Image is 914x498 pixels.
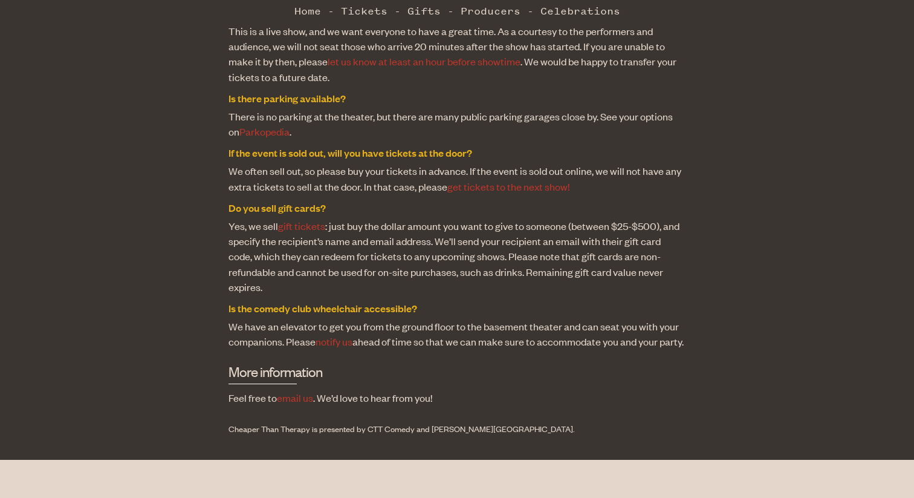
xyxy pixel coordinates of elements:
dd: This is a live show, and we want everyone to have a great time. As a courtesy to the performers a... [228,24,685,85]
a: gift tickets [278,219,325,232]
a: Parkopedia [239,125,290,138]
dd: We have an elevator to get you from the ground floor to the basement theater and can seat you wit... [228,319,685,349]
small: Cheaper Than Therapy is presented by CTT Comedy and [PERSON_NAME][GEOGRAPHIC_DATA]. [228,423,575,434]
a: email us [277,391,313,404]
dt: Do you sell gift cards? [228,200,685,215]
dt: Is there parking available? [228,91,685,106]
dt: Is the comedy club wheelchair accessible? [228,301,685,316]
dd: We often sell out, so please buy your tickets in advance. If the event is sold out online, we wil... [228,163,685,194]
a: get tickets to the next show! [447,180,569,193]
dt: If the event is sold out, will you have tickets at the door? [228,145,685,160]
a: notify us [316,335,352,348]
dd: Yes, we sell : just buy the dollar amount you want to give to someone (between $25-$500), and spe... [228,218,685,295]
dd: There is no parking at the theater, but there are many public parking garages close by. See your ... [228,109,685,139]
h3: More information [228,362,297,384]
a: let us know at least an hour before showtime [328,54,520,68]
p: Feel free to . We’d love to hear from you! [228,390,685,405]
